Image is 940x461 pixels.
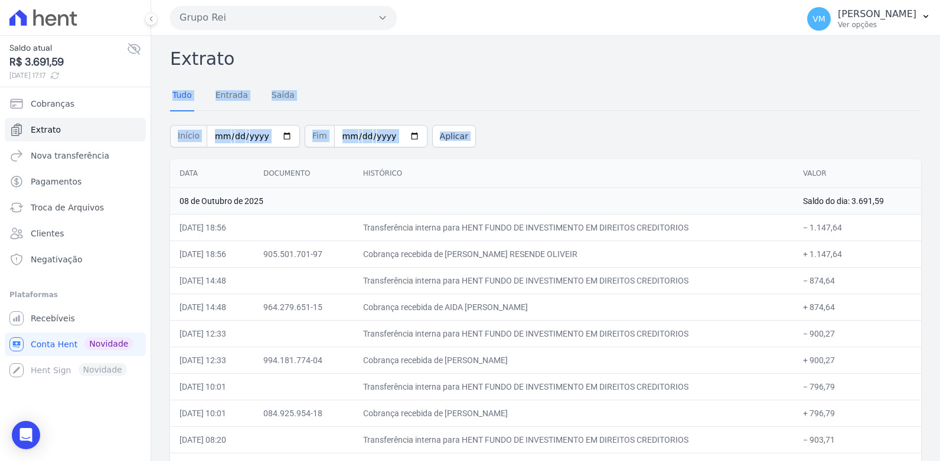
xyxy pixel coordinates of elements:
[354,294,794,320] td: Cobrança recebida de AIDA [PERSON_NAME]
[213,81,250,111] a: Entrada
[5,170,146,193] a: Pagamentos
[794,187,921,214] td: Saldo do dia: 3.691,59
[170,320,254,347] td: [DATE] 12:33
[838,20,916,29] p: Ver opções
[254,159,354,188] th: Documento
[31,176,81,187] span: Pagamentos
[9,54,127,70] span: R$ 3.691,59
[31,98,74,110] span: Cobranças
[170,400,254,426] td: [DATE] 10:01
[354,347,794,373] td: Cobrança recebida de [PERSON_NAME]
[798,2,940,35] button: VM [PERSON_NAME] Ver opções
[794,373,921,400] td: − 796,79
[838,8,916,20] p: [PERSON_NAME]
[5,222,146,245] a: Clientes
[812,15,825,23] span: VM
[170,294,254,320] td: [DATE] 14:48
[254,294,354,320] td: 964.279.651-15
[170,187,794,214] td: 08 de Outubro de 2025
[354,320,794,347] td: Transferência interna para HENT FUNDO DE INVESTIMENTO EM DIREITOS CREDITORIOS
[794,320,921,347] td: − 900,27
[794,214,921,241] td: − 1.147,64
[794,426,921,453] td: − 903,71
[794,294,921,320] td: + 874,64
[794,267,921,294] td: − 874,64
[170,214,254,241] td: [DATE] 18:56
[5,307,146,330] a: Recebíveis
[254,400,354,426] td: 084.925.954-18
[354,373,794,400] td: Transferência interna para HENT FUNDO DE INVESTIMENTO EM DIREITOS CREDITORIOS
[9,92,141,382] nav: Sidebar
[354,241,794,267] td: Cobrança recebida de [PERSON_NAME] RESENDE OLIVEIR
[31,312,75,324] span: Recebíveis
[9,42,127,54] span: Saldo atual
[31,150,109,162] span: Nova transferência
[170,426,254,453] td: [DATE] 08:20
[794,241,921,267] td: + 1.147,64
[31,202,104,213] span: Troca de Arquivos
[31,253,83,265] span: Negativação
[12,421,40,449] div: Open Intercom Messenger
[269,81,297,111] a: Saída
[5,332,146,356] a: Conta Hent Novidade
[794,159,921,188] th: Valor
[84,337,133,350] span: Novidade
[354,426,794,453] td: Transferência interna para HENT FUNDO DE INVESTIMENTO EM DIREITOS CREDITORIOS
[432,125,476,147] button: Aplicar
[170,45,921,72] h2: Extrato
[794,400,921,426] td: + 796,79
[170,241,254,267] td: [DATE] 18:56
[170,373,254,400] td: [DATE] 10:01
[170,267,254,294] td: [DATE] 14:48
[31,228,64,239] span: Clientes
[354,400,794,426] td: Cobrança recebida de [PERSON_NAME]
[31,338,77,350] span: Conta Hent
[354,159,794,188] th: Histórico
[170,125,207,147] span: Início
[9,70,127,81] span: [DATE] 17:17
[170,347,254,373] td: [DATE] 12:33
[170,81,194,111] a: Tudo
[794,347,921,373] td: + 900,27
[5,248,146,271] a: Negativação
[254,347,354,373] td: 994.181.774-04
[170,6,397,29] button: Grupo Rei
[354,214,794,241] td: Transferência interna para HENT FUNDO DE INVESTIMENTO EM DIREITOS CREDITORIOS
[9,288,141,302] div: Plataformas
[5,118,146,141] a: Extrato
[305,125,334,147] span: Fim
[5,196,146,219] a: Troca de Arquivos
[170,159,254,188] th: Data
[5,92,146,116] a: Cobranças
[354,267,794,294] td: Transferência interna para HENT FUNDO DE INVESTIMENTO EM DIREITOS CREDITORIOS
[31,124,61,136] span: Extrato
[5,144,146,167] a: Nova transferência
[254,241,354,267] td: 905.501.701-97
